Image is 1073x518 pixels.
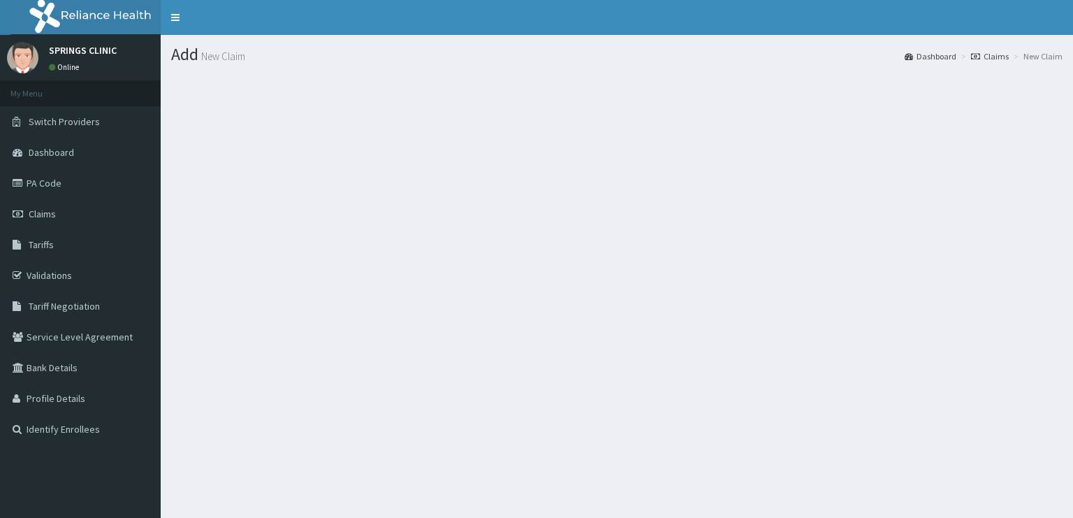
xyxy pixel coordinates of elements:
[971,50,1009,62] a: Claims
[29,115,100,128] span: Switch Providers
[49,45,117,55] p: SPRINGS CLINIC
[7,42,38,73] img: User Image
[29,238,54,251] span: Tariffs
[171,45,1063,64] h1: Add
[29,146,74,159] span: Dashboard
[29,208,56,220] span: Claims
[49,62,82,72] a: Online
[198,51,245,62] small: New Claim
[905,50,956,62] a: Dashboard
[1010,50,1063,62] li: New Claim
[29,300,100,312] span: Tariff Negotiation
